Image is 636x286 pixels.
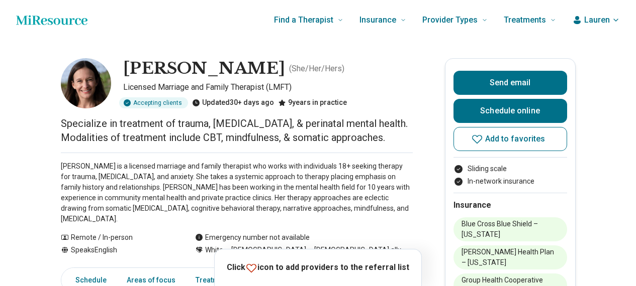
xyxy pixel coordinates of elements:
[274,13,333,27] span: Find a Therapist
[453,71,567,95] button: Send email
[584,14,610,26] span: Lauren
[61,58,111,108] img: Jessica Brown, Licensed Marriage and Family Therapist (LMFT)
[195,232,310,243] div: Emergency number not available
[485,135,546,143] span: Add to favorites
[61,161,413,224] p: [PERSON_NAME] is a licensed marriage and family therapist who works with individuals 18+ seeking ...
[306,245,401,255] span: [DEMOGRAPHIC_DATA] ally
[453,245,567,269] li: [PERSON_NAME] Health Plan – [US_STATE]
[278,97,347,108] div: 9 years in practice
[119,97,188,108] div: Accepting clients
[61,245,175,255] div: Speaks English
[572,14,620,26] button: Lauren
[61,116,413,145] p: Specialize in treatment of trauma, [MEDICAL_DATA], & perinatal mental health. Modalities of treat...
[289,63,344,75] p: ( She/Her/Hers )
[227,261,409,274] p: Click icon to add providers to the referral list
[453,99,567,123] a: Schedule online
[192,97,274,108] div: Updated 30+ days ago
[123,58,285,79] h1: [PERSON_NAME]
[453,127,567,151] button: Add to favorites
[61,232,175,243] div: Remote / In-person
[504,13,546,27] span: Treatments
[453,217,567,241] li: Blue Cross Blue Shield – [US_STATE]
[123,81,413,93] p: Licensed Marriage and Family Therapist (LMFT)
[453,164,567,187] ul: Payment options
[453,199,567,211] h2: Insurance
[16,10,87,30] a: Home page
[205,245,223,255] span: White
[453,164,567,174] li: Sliding scale
[359,13,396,27] span: Insurance
[422,13,478,27] span: Provider Types
[223,245,306,255] span: [DEMOGRAPHIC_DATA]
[453,176,567,187] li: In-network insurance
